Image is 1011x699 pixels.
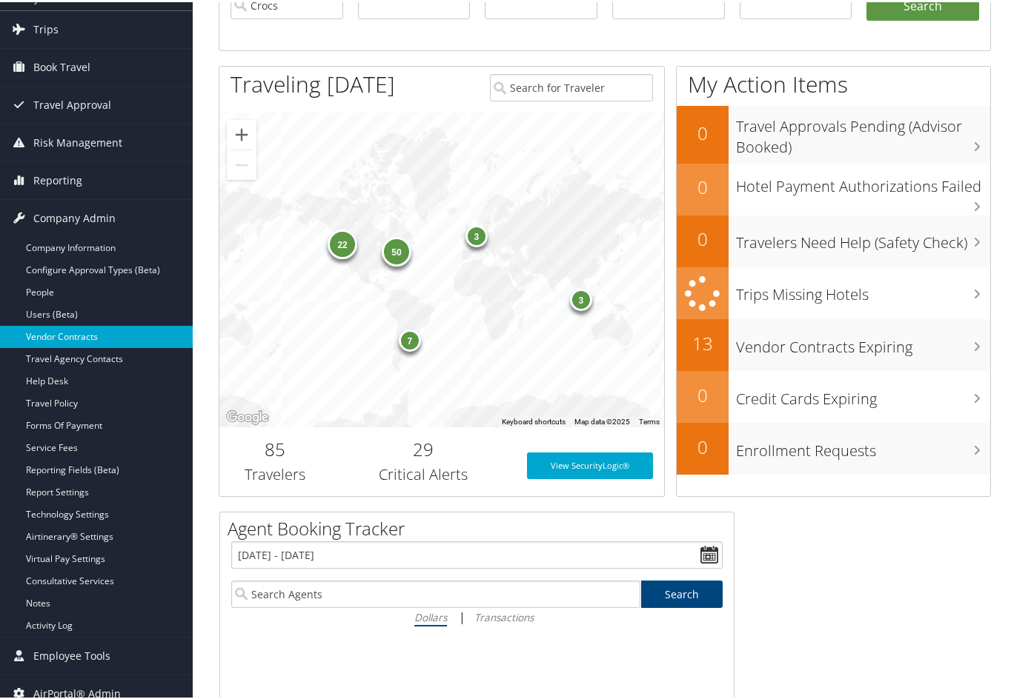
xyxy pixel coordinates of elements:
[231,606,723,624] div: |
[465,223,488,245] div: 3
[574,415,630,424] span: Map data ©2025
[736,379,990,407] h3: Credit Cards Expiring
[677,421,990,472] a: 0Enrollment Requests
[228,514,734,539] h2: Agent Booking Tracker
[33,84,111,121] span: Travel Approval
[736,431,990,459] h3: Enrollment Requests
[474,608,534,622] i: Transactions
[677,213,990,265] a: 0Travelers Need Help (Safety Check)
[677,369,990,421] a: 0Credit Cards Expiring
[677,265,990,318] a: Trips Missing Hotels
[677,224,729,250] h2: 0
[231,578,640,606] input: Search Agents
[677,381,729,406] h2: 0
[231,462,319,483] h3: Travelers
[223,406,272,425] img: Google
[33,122,122,159] span: Risk Management
[502,415,566,425] button: Keyboard shortcuts
[223,406,272,425] a: Open this area in Google Maps (opens a new window)
[736,223,990,251] h3: Travelers Need Help (Safety Check)
[736,107,990,155] h3: Travel Approvals Pending (Advisor Booked)
[570,287,592,309] div: 3
[736,167,990,195] h3: Hotel Payment Authorizations Failed
[231,435,319,460] h2: 85
[736,327,990,355] h3: Vendor Contracts Expiring
[641,578,723,606] a: Search
[677,432,729,458] h2: 0
[227,148,256,178] button: Zoom out
[399,327,421,349] div: 7
[677,329,729,354] h2: 13
[33,198,116,235] span: Company Admin
[490,72,653,99] input: Search for Traveler
[677,317,990,369] a: 13Vendor Contracts Expiring
[736,275,990,303] h3: Trips Missing Hotels
[33,47,90,84] span: Book Travel
[328,227,357,257] div: 22
[33,9,59,46] span: Trips
[677,173,729,198] h2: 0
[342,435,505,460] h2: 29
[33,635,110,672] span: Employee Tools
[231,67,395,98] h1: Traveling [DATE]
[677,104,990,161] a: 0Travel Approvals Pending (Advisor Booked)
[677,118,729,144] h2: 0
[414,608,447,622] i: Dollars
[33,160,82,197] span: Reporting
[342,462,505,483] h3: Critical Alerts
[527,450,653,477] a: View SecurityLogic®
[677,161,990,213] a: 0Hotel Payment Authorizations Failed
[227,118,256,147] button: Zoom in
[382,235,411,264] div: 50
[677,67,990,98] h1: My Action Items
[639,415,660,424] a: Terms (opens in new tab)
